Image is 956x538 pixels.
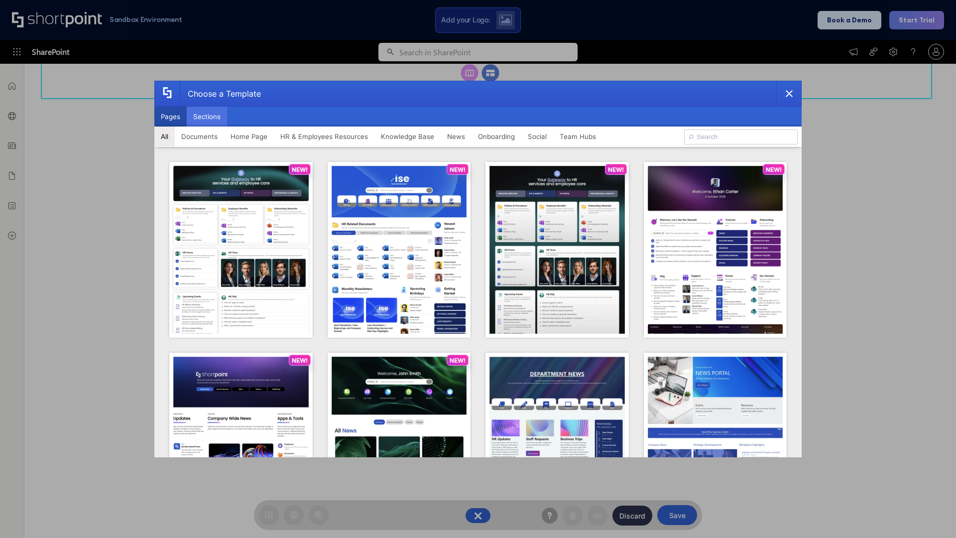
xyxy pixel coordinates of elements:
button: Documents [175,127,224,146]
p: NEW! [766,166,782,173]
button: All [154,127,175,146]
button: News [441,127,472,146]
iframe: Chat Widget [906,490,956,538]
button: HR & Employees Resources [274,127,374,146]
input: Search [684,130,798,144]
p: NEW! [450,357,466,364]
button: Sections [187,107,227,127]
button: Social [521,127,553,146]
button: Knowledge Base [374,127,441,146]
p: NEW! [450,166,466,173]
div: Choose a Template [180,81,261,106]
p: NEW! [292,166,308,173]
button: Onboarding [472,127,521,146]
button: Pages [154,107,187,127]
p: NEW! [608,166,624,173]
button: Team Hubs [553,127,602,146]
div: template selector [154,81,802,457]
p: NEW! [292,357,308,364]
button: Home Page [224,127,274,146]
